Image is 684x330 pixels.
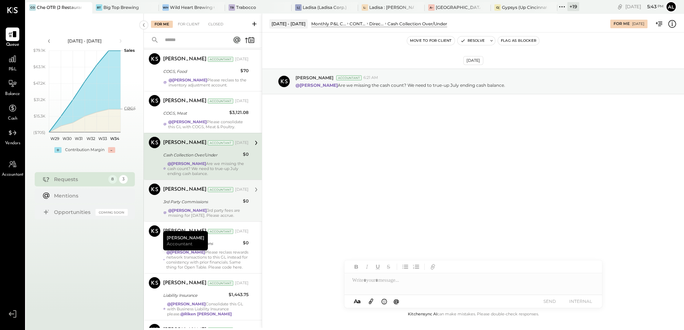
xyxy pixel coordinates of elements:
[205,21,227,28] div: Closed
[235,229,249,234] div: [DATE]
[0,52,25,73] a: P&L
[110,136,119,141] text: W34
[350,21,365,27] div: CONTROLLABLE EXPENSES
[163,68,238,75] div: COGS, Food
[411,262,421,271] button: Ordered List
[163,228,206,235] div: [PERSON_NAME]
[86,136,95,141] text: W32
[363,75,378,81] span: 6:21 AM
[124,106,135,111] text: Labor
[29,4,36,11] div: CO
[235,56,249,62] div: [DATE]
[162,4,169,11] div: WH
[98,136,107,141] text: W33
[108,147,115,153] div: -
[124,48,135,53] text: Sales
[37,4,82,10] div: Che OTR (J Restaurant LLC) - Ignite
[235,98,249,104] div: [DATE]
[168,208,249,218] div: 3rd party fees are missing for [DATE]. Please accrue.
[168,119,207,124] strong: @[PERSON_NAME]
[614,21,630,27] div: For Me
[163,151,241,159] div: Cash Collection Over/Under
[124,106,136,111] text: COGS
[616,3,624,10] div: copy link
[96,209,128,216] div: Coming Soon
[243,239,249,246] div: $0
[428,4,435,11] div: A–
[235,280,249,286] div: [DATE]
[33,64,45,69] text: $63.1K
[229,4,235,11] div: Tr
[0,101,25,122] a: Cash
[163,56,206,63] div: [PERSON_NAME]
[6,42,19,48] span: Queue
[167,241,192,247] span: Accountant
[229,291,249,298] div: $1,443.75
[54,209,92,216] div: Opportunities
[163,139,206,146] div: [PERSON_NAME]
[394,298,399,305] span: @
[536,296,564,306] button: SEND
[163,280,206,287] div: [PERSON_NAME]
[50,136,59,141] text: W29
[229,109,249,116] div: $3,121.08
[167,161,249,176] div: Are we missing the cash count? We need to true-up July ending cash balance.
[336,75,362,80] div: Accountant
[170,4,215,10] div: Wild Heart Brewing Company
[168,77,207,82] strong: @[PERSON_NAME]
[295,82,505,88] p: Are we missing the cash count? We need to true-up July ending cash balance.
[632,21,644,26] div: [DATE]
[208,99,233,104] div: Accountant
[8,116,17,122] span: Cash
[362,262,372,271] button: Italic
[436,4,480,10] div: [GEOGRAPHIC_DATA] – [GEOGRAPHIC_DATA]
[243,151,249,158] div: $0
[103,4,139,10] div: Big Top Brewing
[5,140,20,147] span: Vendors
[428,262,438,271] button: Add URL
[166,250,249,270] div: Please reclass rewards network transactions to this GL instead for consistency with prior financi...
[295,75,333,81] span: [PERSON_NAME]
[208,187,233,192] div: Accountant
[243,197,249,205] div: $0
[494,4,501,11] div: G(
[167,301,206,306] strong: @[PERSON_NAME]
[240,67,249,74] div: $70
[168,119,249,129] div: Please consolidate this GL with COGS, Meat & Poultry.
[65,147,104,153] div: Contribution Margin
[163,231,208,250] div: [PERSON_NAME]
[352,297,363,305] button: Aa
[0,157,25,178] a: Accountant
[236,4,256,10] div: Trabocco
[108,175,117,184] div: 8
[163,186,206,193] div: [PERSON_NAME]
[295,82,338,88] strong: @[PERSON_NAME]
[498,36,539,45] button: Flag as Blocker
[387,21,447,27] div: Cash Collection Over/Under
[96,4,102,11] div: BT
[168,208,207,213] strong: @[PERSON_NAME]
[0,77,25,97] a: Balance
[384,262,393,271] button: Strikethrough
[567,2,579,11] div: + 19
[235,187,249,192] div: [DATE]
[269,19,308,28] div: [DATE] - [DATE]
[208,281,233,286] div: Accountant
[5,91,20,97] span: Balance
[180,311,232,316] strong: @Riken [PERSON_NAME]
[303,4,347,10] div: Ladisa (Ladisa Corp.) - Ignite
[401,262,410,271] button: Unordered List
[167,161,206,166] strong: @[PERSON_NAME]
[34,97,45,102] text: $31.2K
[311,21,346,27] div: Monthly P&L Comparison
[625,3,664,10] div: [DATE]
[166,250,205,255] strong: @[PERSON_NAME]
[33,130,45,135] text: ($705)
[208,57,233,62] div: Accountant
[0,27,25,48] a: Queue
[151,21,173,28] div: For Me
[373,262,382,271] button: Underline
[9,66,17,73] span: P&L
[119,175,128,184] div: 3
[0,126,25,147] a: Vendors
